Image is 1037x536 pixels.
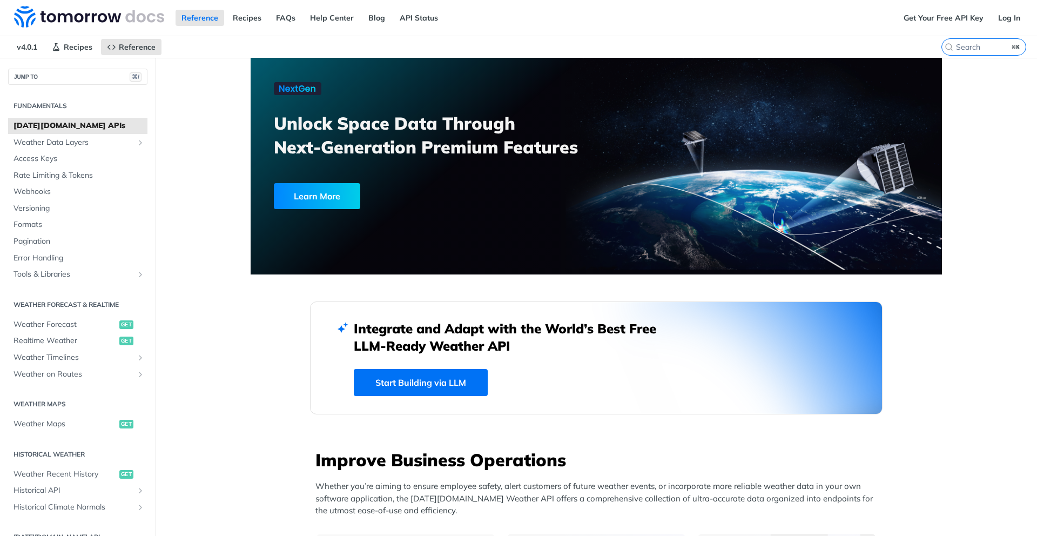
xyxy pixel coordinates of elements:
button: Show subpages for Weather on Routes [136,370,145,379]
a: Historical APIShow subpages for Historical API [8,483,147,499]
a: Error Handling [8,250,147,266]
span: Access Keys [14,153,145,164]
h2: Integrate and Adapt with the World’s Best Free LLM-Ready Weather API [354,320,672,354]
span: Reference [119,42,156,52]
a: Reference [176,10,224,26]
a: Weather Data LayersShow subpages for Weather Data Layers [8,135,147,151]
a: Weather Forecastget [8,317,147,333]
a: Help Center [304,10,360,26]
span: Weather Recent History [14,469,117,480]
a: API Status [394,10,444,26]
kbd: ⌘K [1009,42,1023,52]
a: Weather Recent Historyget [8,466,147,483]
a: Formats [8,217,147,233]
a: Get Your Free API Key [898,10,989,26]
h2: Historical Weather [8,450,147,459]
a: Access Keys [8,151,147,167]
a: Weather on RoutesShow subpages for Weather on Routes [8,366,147,383]
span: Rate Limiting & Tokens [14,170,145,181]
button: Show subpages for Historical Climate Normals [136,503,145,512]
h3: Unlock Space Data Through Next-Generation Premium Features [274,111,608,159]
span: Recipes [64,42,92,52]
a: Blog [362,10,391,26]
div: Learn More [274,183,360,209]
span: Weather Data Layers [14,137,133,148]
button: Show subpages for Weather Timelines [136,353,145,362]
h3: Improve Business Operations [315,448,883,472]
span: get [119,320,133,329]
h2: Weather Maps [8,399,147,409]
a: Start Building via LLM [354,369,488,396]
span: Historical API [14,485,133,496]
span: Versioning [14,203,145,214]
a: Recipes [227,10,267,26]
span: Formats [14,219,145,230]
a: Realtime Weatherget [8,333,147,349]
span: Tools & Libraries [14,269,133,280]
span: Realtime Weather [14,336,117,346]
span: Webhooks [14,186,145,197]
h2: Fundamentals [8,101,147,111]
a: Log In [992,10,1026,26]
h2: Weather Forecast & realtime [8,300,147,310]
span: Weather on Routes [14,369,133,380]
span: Weather Forecast [14,319,117,330]
a: Tools & LibrariesShow subpages for Tools & Libraries [8,266,147,283]
button: Show subpages for Tools & Libraries [136,270,145,279]
button: JUMP TO⌘/ [8,69,147,85]
span: Weather Timelines [14,352,133,363]
span: ⌘/ [130,72,142,82]
span: get [119,470,133,479]
a: Weather TimelinesShow subpages for Weather Timelines [8,350,147,366]
span: v4.0.1 [11,39,43,55]
span: Pagination [14,236,145,247]
img: NextGen [274,82,321,95]
a: Weather Mapsget [8,416,147,432]
a: Reference [101,39,161,55]
p: Whether you’re aiming to ensure employee safety, alert customers of future weather events, or inc... [315,480,883,517]
a: Versioning [8,200,147,217]
button: Show subpages for Historical API [136,486,145,495]
svg: Search [945,43,953,51]
img: Tomorrow.io Weather API Docs [14,6,164,28]
a: Rate Limiting & Tokens [8,167,147,184]
span: Historical Climate Normals [14,502,133,513]
a: Recipes [46,39,98,55]
span: get [119,337,133,345]
span: Weather Maps [14,419,117,430]
span: Error Handling [14,253,145,264]
a: Webhooks [8,184,147,200]
a: FAQs [270,10,301,26]
button: Show subpages for Weather Data Layers [136,138,145,147]
span: get [119,420,133,428]
span: [DATE][DOMAIN_NAME] APIs [14,120,145,131]
a: Pagination [8,233,147,250]
a: [DATE][DOMAIN_NAME] APIs [8,118,147,134]
a: Learn More [274,183,541,209]
a: Historical Climate NormalsShow subpages for Historical Climate Normals [8,499,147,515]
